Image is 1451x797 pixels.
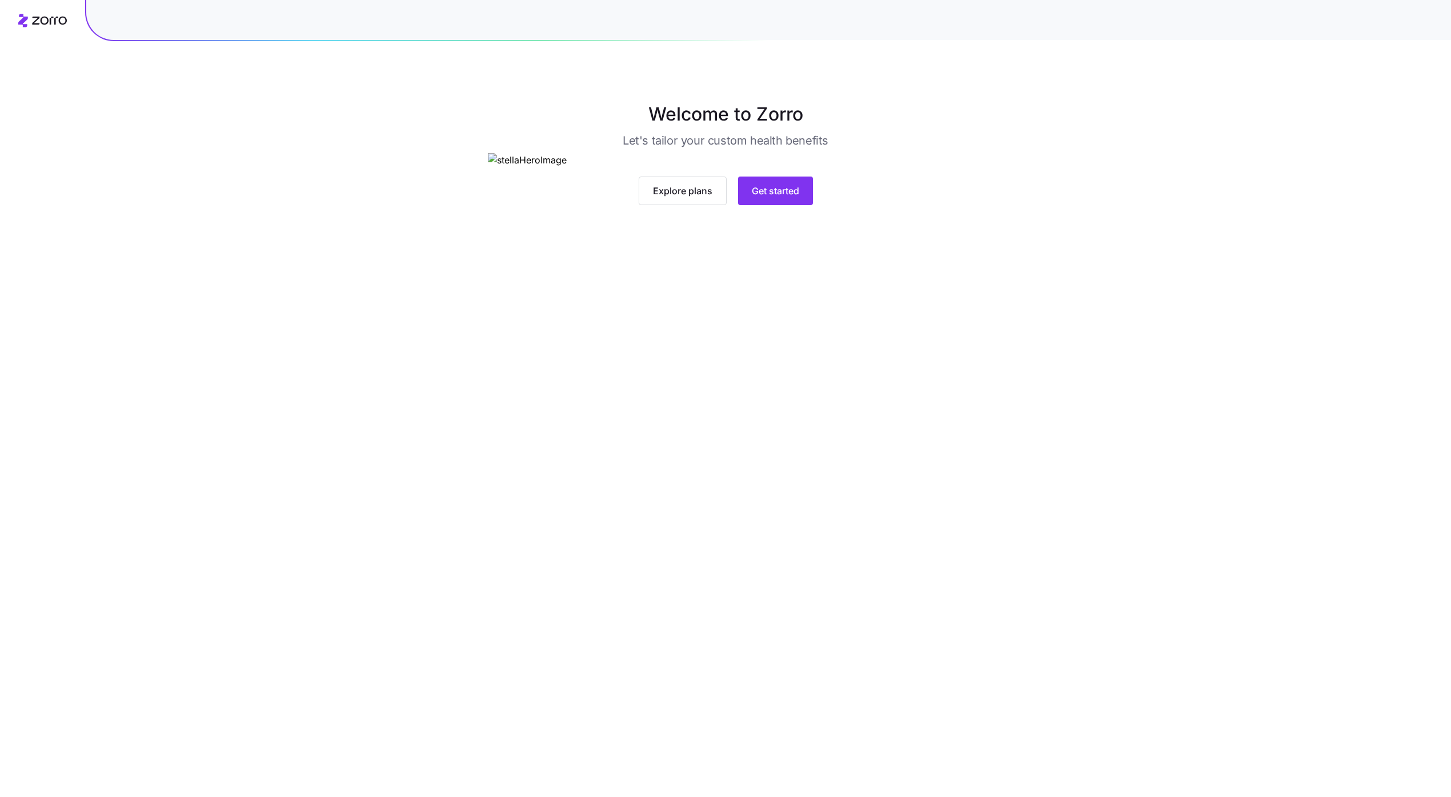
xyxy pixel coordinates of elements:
span: Explore plans [653,184,712,198]
h1: Welcome to Zorro [442,101,1009,128]
button: Get started [738,177,813,205]
h3: Let's tailor your custom health benefits [623,133,828,149]
img: stellaHeroImage [488,153,964,167]
span: Get started [752,184,799,198]
button: Explore plans [639,177,727,205]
